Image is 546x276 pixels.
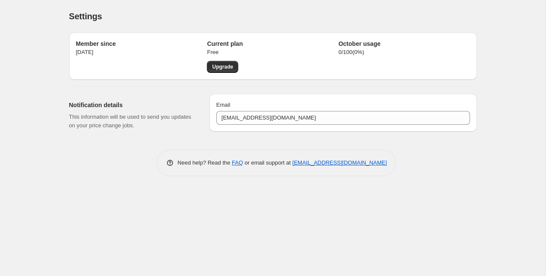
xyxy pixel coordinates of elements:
a: FAQ [232,159,243,166]
p: 0 / 100 ( 0 %) [338,48,470,57]
p: Free [207,48,338,57]
h2: Member since [76,39,207,48]
a: Upgrade [207,61,238,73]
span: Email [216,102,231,108]
p: [DATE] [76,48,207,57]
span: Upgrade [212,63,233,70]
span: Need help? Read the [178,159,232,166]
h2: Notification details [69,101,196,109]
span: Settings [69,12,102,21]
h2: October usage [338,39,470,48]
a: [EMAIL_ADDRESS][DOMAIN_NAME] [292,159,387,166]
span: or email support at [243,159,292,166]
p: This information will be used to send you updates on your price change jobs. [69,113,196,130]
h2: Current plan [207,39,338,48]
